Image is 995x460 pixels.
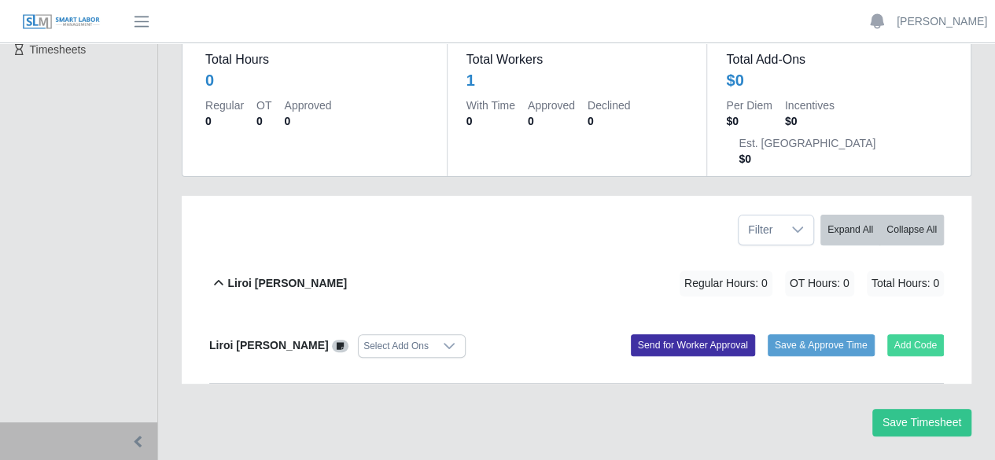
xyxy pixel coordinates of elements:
[768,334,875,356] button: Save & Approve Time
[739,151,875,167] dd: $0
[785,270,854,296] span: OT Hours: 0
[466,69,475,91] div: 1
[466,113,515,129] dd: 0
[739,135,875,151] dt: Est. [GEOGRAPHIC_DATA]
[528,113,575,129] dd: 0
[528,98,575,113] dt: Approved
[785,98,835,113] dt: Incentives
[588,98,630,113] dt: Declined
[209,339,329,351] b: Liroi [PERSON_NAME]
[739,215,782,245] span: Filter
[205,50,428,69] dt: Total Hours
[332,339,349,351] a: View/Edit Notes
[887,334,945,356] button: Add Code
[726,113,772,129] dd: $0
[359,335,433,357] div: Select Add Ons
[726,50,948,69] dt: Total Add-Ons
[205,113,244,129] dd: 0
[726,69,743,91] div: $0
[284,98,331,113] dt: Approved
[284,113,331,129] dd: 0
[256,98,271,113] dt: OT
[820,215,944,245] div: bulk actions
[256,113,271,129] dd: 0
[680,270,772,296] span: Regular Hours: 0
[785,113,835,129] dd: $0
[205,98,244,113] dt: Regular
[879,215,944,245] button: Collapse All
[872,409,971,436] button: Save Timesheet
[867,270,944,296] span: Total Hours: 0
[726,98,772,113] dt: Per Diem
[466,50,688,69] dt: Total Workers
[897,13,987,30] a: [PERSON_NAME]
[22,13,101,31] img: SLM Logo
[205,69,214,91] div: 0
[227,275,347,292] b: Liroi [PERSON_NAME]
[30,43,87,56] span: Timesheets
[209,252,944,315] button: Liroi [PERSON_NAME] Regular Hours: 0 OT Hours: 0 Total Hours: 0
[820,215,880,245] button: Expand All
[588,113,630,129] dd: 0
[466,98,515,113] dt: With Time
[631,334,755,356] button: Send for Worker Approval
